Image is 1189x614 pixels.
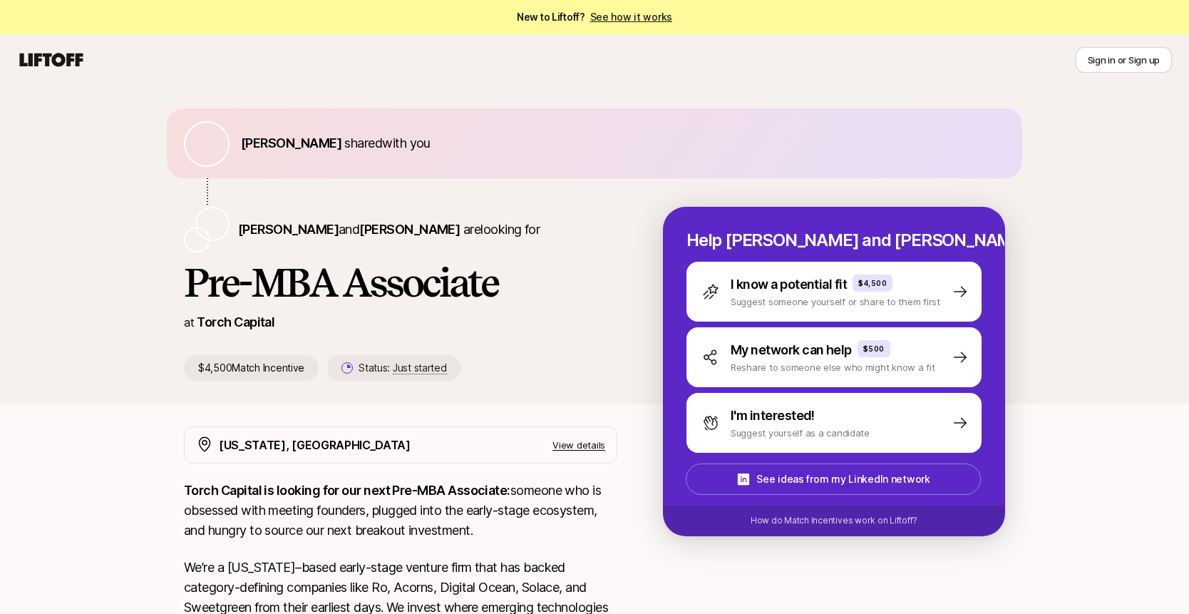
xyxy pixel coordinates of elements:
[686,230,982,250] p: Help [PERSON_NAME] and [PERSON_NAME] hire
[238,220,540,240] p: are looking for
[359,222,460,237] span: [PERSON_NAME]
[552,438,605,452] p: View details
[184,483,510,498] strong: Torch Capital is looking for our next Pre-MBA Associate:
[197,314,274,329] a: Torch Capital
[184,481,617,541] p: someone who is obsessed with meeting founders, plugged into the early-stage ecosystem, and hungry...
[1076,47,1172,73] button: Sign in or Sign up
[863,343,885,354] p: $500
[393,362,447,374] span: Just started
[241,133,436,153] p: shared
[858,277,887,289] p: $4,500
[184,313,194,332] p: at
[184,261,617,304] h1: Pre-MBA Associate
[184,355,319,381] p: $4,500 Match Incentive
[241,135,341,150] span: [PERSON_NAME]
[731,406,815,426] p: I'm interested!
[731,340,852,360] p: My network can help
[359,359,446,377] p: Status:
[731,295,940,309] p: Suggest someone yourself or share to them first
[590,11,673,23] a: See how it works
[382,135,431,150] span: with you
[517,9,672,26] span: New to Liftoff?
[339,222,460,237] span: and
[731,360,935,374] p: Reshare to someone else who might know a fit
[219,436,411,454] p: [US_STATE], [GEOGRAPHIC_DATA]
[756,471,930,488] p: See ideas from my LinkedIn network
[731,426,870,440] p: Suggest yourself as a candidate
[238,222,339,237] span: [PERSON_NAME]
[686,464,981,495] button: See ideas from my LinkedIn network
[751,514,917,527] p: How do Match Incentives work on Liftoff?
[731,275,847,295] p: I know a potential fit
